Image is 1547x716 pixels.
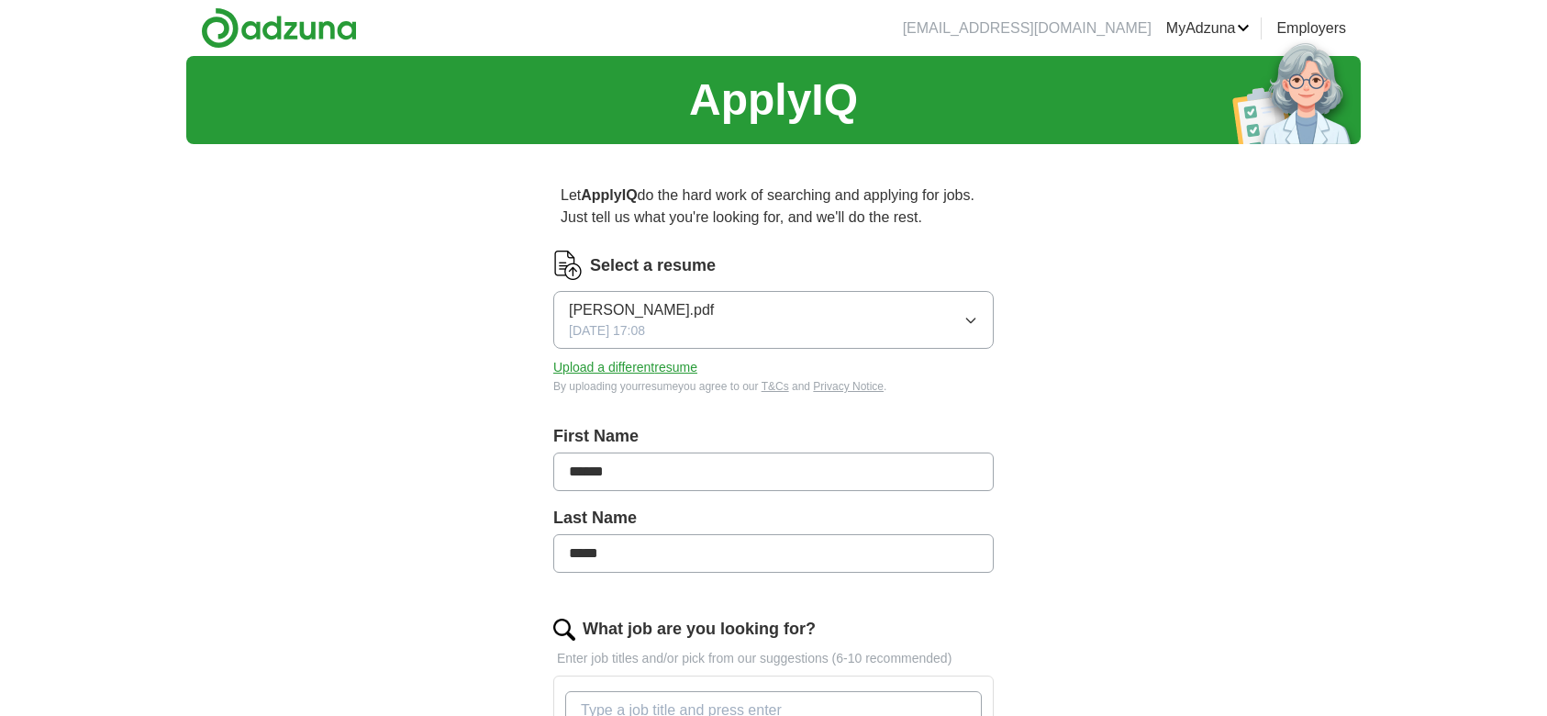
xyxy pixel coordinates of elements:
[553,506,994,531] label: Last Name
[553,251,583,280] img: CV Icon
[553,358,697,377] button: Upload a differentresume
[553,424,994,449] label: First Name
[553,649,994,668] p: Enter job titles and/or pick from our suggestions (6-10 recommended)
[903,17,1152,39] li: [EMAIL_ADDRESS][DOMAIN_NAME]
[583,617,816,642] label: What job are you looking for?
[553,619,575,641] img: search.png
[762,380,789,393] a: T&Cs
[813,380,884,393] a: Privacy Notice
[569,299,714,321] span: [PERSON_NAME].pdf
[569,321,645,341] span: [DATE] 17:08
[1166,17,1251,39] a: MyAdzuna
[553,378,994,395] div: By uploading your resume you agree to our and .
[1276,17,1346,39] a: Employers
[201,7,357,49] img: Adzuna logo
[581,187,637,203] strong: ApplyIQ
[553,177,994,236] p: Let do the hard work of searching and applying for jobs. Just tell us what you're looking for, an...
[553,291,994,349] button: [PERSON_NAME].pdf[DATE] 17:08
[689,67,858,133] h1: ApplyIQ
[590,253,716,278] label: Select a resume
